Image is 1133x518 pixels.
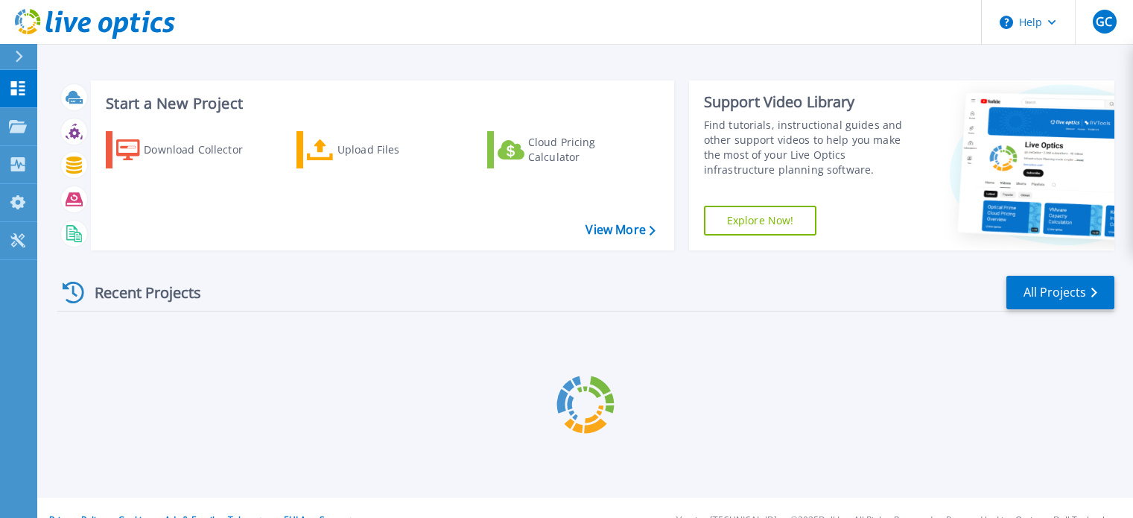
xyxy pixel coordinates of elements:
[106,95,655,112] h3: Start a New Project
[337,135,457,165] div: Upload Files
[585,223,655,237] a: View More
[57,274,221,311] div: Recent Projects
[106,131,272,168] a: Download Collector
[704,206,817,236] a: Explore Now!
[144,135,263,165] div: Download Collector
[1006,276,1114,309] a: All Projects
[704,118,918,177] div: Find tutorials, instructional guides and other support videos to help you make the most of your L...
[487,131,653,168] a: Cloud Pricing Calculator
[296,131,463,168] a: Upload Files
[1096,16,1112,28] span: GC
[528,135,647,165] div: Cloud Pricing Calculator
[704,92,918,112] div: Support Video Library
